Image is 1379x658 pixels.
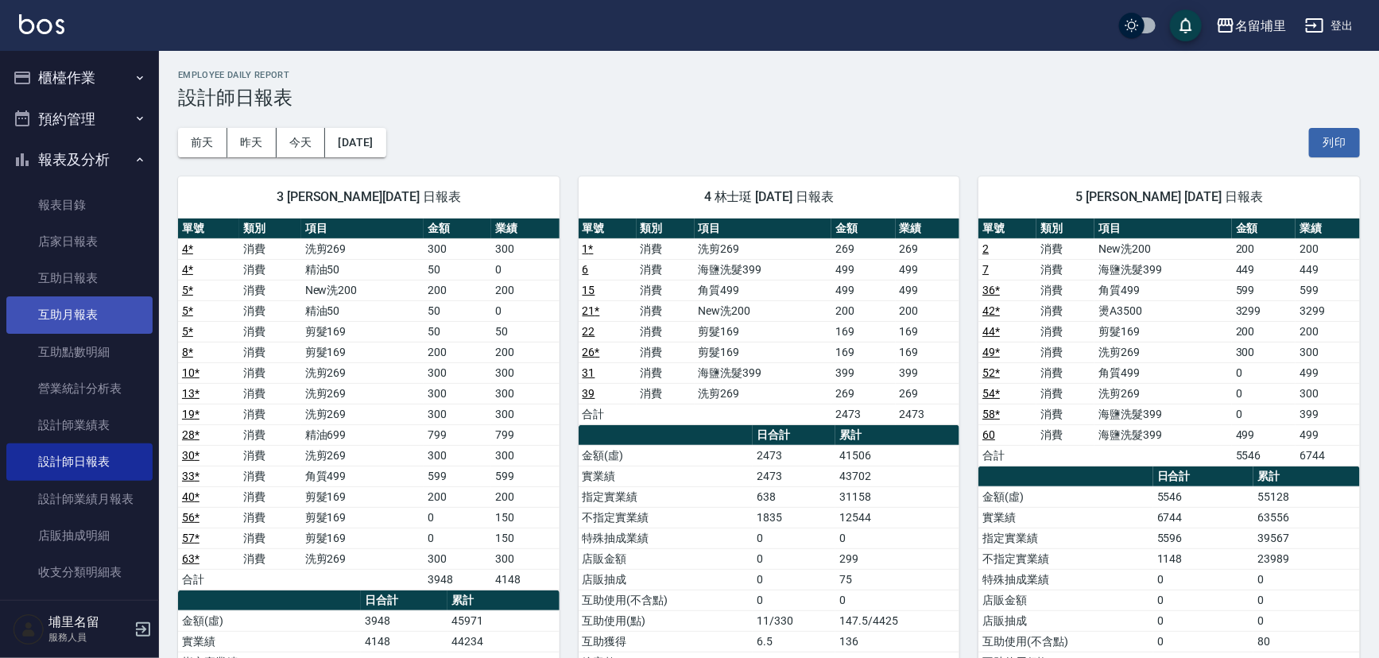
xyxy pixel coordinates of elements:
[361,590,447,611] th: 日合計
[1296,383,1360,404] td: 300
[831,362,896,383] td: 399
[579,569,753,590] td: 店販抽成
[239,362,300,383] td: 消費
[695,321,832,342] td: 剪髮169
[1036,424,1094,445] td: 消費
[1296,342,1360,362] td: 300
[491,445,559,466] td: 300
[491,362,559,383] td: 300
[831,404,896,424] td: 2473
[1296,404,1360,424] td: 399
[6,554,153,590] a: 收支分類明細表
[1094,321,1232,342] td: 剪髮169
[978,486,1153,507] td: 金額(虛)
[1232,321,1296,342] td: 200
[6,334,153,370] a: 互助點數明細
[583,387,595,400] a: 39
[978,219,1360,466] table: a dense table
[491,300,559,321] td: 0
[835,466,959,486] td: 43702
[239,486,300,507] td: 消費
[835,445,959,466] td: 41506
[835,590,959,610] td: 0
[1296,445,1360,466] td: 6744
[831,259,896,280] td: 499
[239,424,300,445] td: 消費
[6,260,153,296] a: 互助日報表
[982,242,989,255] a: 2
[1253,507,1360,528] td: 63556
[1253,631,1360,652] td: 80
[6,296,153,333] a: 互助月報表
[695,362,832,383] td: 海鹽洗髮399
[978,548,1153,569] td: 不指定實業績
[579,548,753,569] td: 店販金額
[831,238,896,259] td: 269
[1036,238,1094,259] td: 消費
[753,486,835,507] td: 638
[1232,300,1296,321] td: 3299
[1170,10,1202,41] button: save
[424,321,491,342] td: 50
[835,486,959,507] td: 31158
[491,486,559,507] td: 200
[1153,507,1253,528] td: 6744
[6,187,153,223] a: 報表目錄
[695,300,832,321] td: New洗200
[1036,259,1094,280] td: 消費
[695,238,832,259] td: 洗剪269
[896,383,960,404] td: 269
[227,128,277,157] button: 昨天
[301,342,424,362] td: 剪髮169
[978,528,1153,548] td: 指定實業績
[239,238,300,259] td: 消費
[997,189,1341,205] span: 5 [PERSON_NAME] [DATE] 日報表
[301,219,424,239] th: 項目
[835,425,959,446] th: 累計
[1253,466,1360,487] th: 累計
[583,284,595,296] a: 15
[1094,404,1232,424] td: 海鹽洗髮399
[301,362,424,383] td: 洗剪269
[1296,321,1360,342] td: 200
[1094,219,1232,239] th: 項目
[6,517,153,554] a: 店販抽成明細
[197,189,540,205] span: 3 [PERSON_NAME][DATE] 日報表
[424,424,491,445] td: 799
[637,219,695,239] th: 類別
[491,383,559,404] td: 300
[6,407,153,443] a: 設計師業績表
[579,466,753,486] td: 實業績
[6,481,153,517] a: 設計師業績月報表
[753,569,835,590] td: 0
[579,590,753,610] td: 互助使用(不含點)
[896,280,960,300] td: 499
[896,300,960,321] td: 200
[1296,219,1360,239] th: 業績
[1309,128,1360,157] button: 列印
[6,57,153,99] button: 櫃檯作業
[831,383,896,404] td: 269
[637,342,695,362] td: 消費
[13,613,45,645] img: Person
[1036,383,1094,404] td: 消費
[579,631,753,652] td: 互助獲得
[1235,16,1286,36] div: 名留埔里
[239,342,300,362] td: 消費
[896,259,960,280] td: 499
[896,404,960,424] td: 2473
[1296,259,1360,280] td: 449
[1094,300,1232,321] td: 燙A3500
[1036,404,1094,424] td: 消費
[239,445,300,466] td: 消費
[637,300,695,321] td: 消費
[1299,11,1360,41] button: 登出
[424,383,491,404] td: 300
[1232,362,1296,383] td: 0
[1153,590,1253,610] td: 0
[579,445,753,466] td: 金額(虛)
[424,548,491,569] td: 300
[695,219,832,239] th: 項目
[178,219,560,590] table: a dense table
[424,569,491,590] td: 3948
